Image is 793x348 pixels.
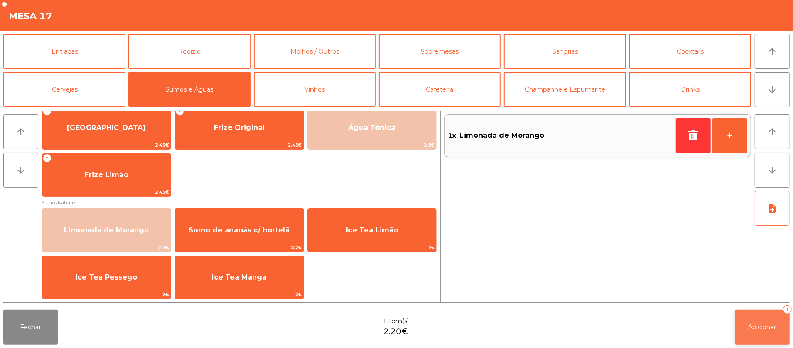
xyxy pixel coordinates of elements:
button: arrow_upward [3,114,38,149]
span: Ice Tea Manga [212,273,267,281]
span: Ice Tea Pessego [75,273,137,281]
span: [GEOGRAPHIC_DATA] [67,123,146,132]
span: 1x [448,129,456,142]
button: Rodizio [128,34,250,69]
button: Adicionar1 [735,310,790,345]
span: 2.20€ [383,326,408,338]
button: Drinks [629,72,751,107]
span: Limonada de Morango [459,129,544,142]
i: arrow_downward [767,85,777,95]
span: 2€ [42,290,171,299]
span: Água Tónica [348,123,395,132]
span: Frize Original [214,123,265,132]
span: 1 [382,317,387,326]
span: + [43,107,51,116]
button: Sobremesas [379,34,501,69]
button: Fechar [3,310,58,345]
span: Limonada de Morango [64,226,149,234]
span: Ice Tea Limão [346,226,398,234]
button: arrow_upward [755,34,790,69]
button: Cervejas [3,72,125,107]
button: Cafeteria [379,72,501,107]
span: Frize Limão [84,171,128,179]
i: arrow_upward [16,126,26,137]
span: + [175,107,184,116]
button: arrow_downward [755,72,790,107]
button: arrow_downward [755,153,790,188]
button: Sangrias [504,34,626,69]
button: Sumos e Águas [128,72,250,107]
button: Vinhos [254,72,376,107]
span: 2.45€ [42,141,171,149]
span: 2€ [175,290,304,299]
span: 2.45€ [42,188,171,196]
span: item(s) [388,317,409,326]
i: arrow_upward [767,46,777,57]
i: note_add [767,203,777,214]
span: Sumo de ananás c/ hortelã [189,226,290,234]
button: arrow_downward [3,153,38,188]
i: arrow_downward [767,165,777,175]
button: + [712,118,747,153]
button: arrow_upward [755,114,790,149]
div: 1 [783,305,792,314]
i: arrow_upward [767,126,777,137]
span: 2.2€ [175,243,304,252]
h4: Mesa 17 [9,10,52,23]
button: note_add [755,191,790,226]
span: Adicionar [749,323,776,331]
span: 2.2€ [42,243,171,252]
button: Champanhe e Espumante [504,72,626,107]
button: Cocktails [629,34,751,69]
span: 2.8€ [308,141,436,149]
span: + [43,154,51,163]
i: arrow_downward [16,165,26,175]
span: Sumos Naturais [42,198,437,207]
button: Molhos / Outros [254,34,376,69]
span: 2€ [308,243,436,252]
span: 2.45€ [175,141,304,149]
button: Entradas [3,34,125,69]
